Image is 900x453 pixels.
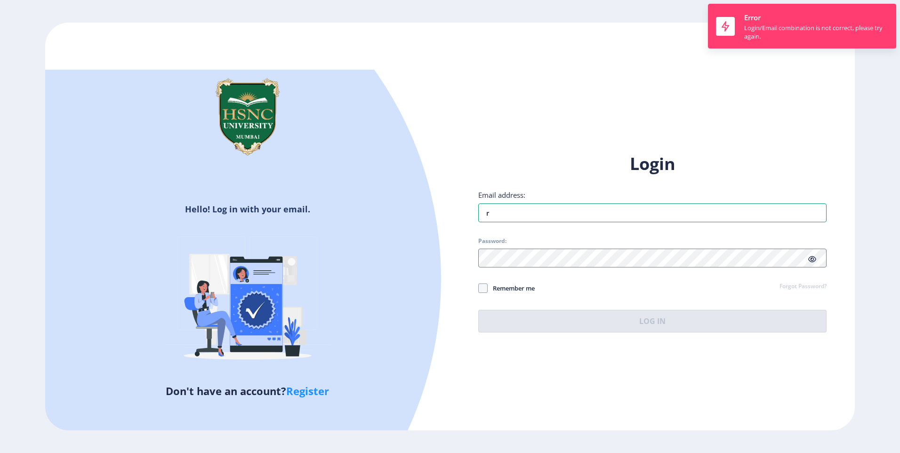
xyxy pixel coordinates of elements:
div: Login/Email combination is not correct, please try again. [744,24,888,40]
a: Register [286,384,329,398]
span: Error [744,13,761,22]
input: Email address [478,203,827,222]
a: Forgot Password? [779,283,827,291]
img: hsnc.png [201,70,295,164]
span: Remember me [488,283,535,294]
label: Email address: [478,190,525,200]
h1: Login [478,153,827,175]
label: Password: [478,237,506,245]
button: Log In [478,310,827,332]
h5: Don't have an account? [52,383,443,398]
img: Verified-rafiki.svg [165,218,330,383]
